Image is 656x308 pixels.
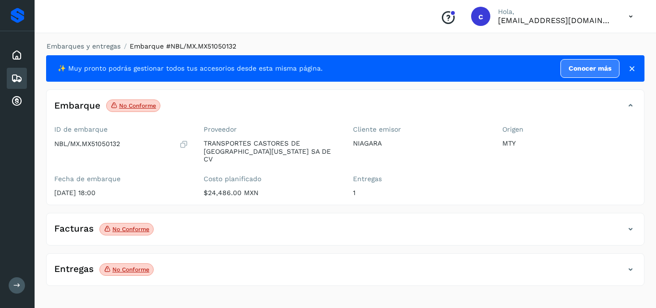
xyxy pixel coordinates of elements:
p: TRANSPORTES CASTORES DE [GEOGRAPHIC_DATA][US_STATE] SA DE CV [204,139,338,163]
label: Fecha de embarque [54,175,188,183]
span: Embarque #NBL/MX.MX51050132 [130,42,236,50]
div: FacturasNo conforme [47,221,644,245]
p: [DATE] 18:00 [54,189,188,197]
div: Cuentas por cobrar [7,91,27,112]
p: NBL/MX.MX51050132 [54,140,120,148]
label: Entregas [353,175,487,183]
label: Proveedor [204,125,338,134]
h4: Entregas [54,264,94,275]
div: Embarques [7,68,27,89]
p: Hola, [498,8,613,16]
a: Conocer más [560,59,620,78]
label: Cliente emisor [353,125,487,134]
p: 1 [353,189,487,197]
div: EmbarqueNo conforme [47,98,644,122]
nav: breadcrumb [46,41,644,51]
label: ID de embarque [54,125,188,134]
label: Costo planificado [204,175,338,183]
p: cuentasespeciales8_met@castores.com.mx [498,16,613,25]
h4: Embarque [54,100,100,111]
div: Inicio [7,45,27,66]
p: No conforme [119,102,156,109]
span: ✨ Muy pronto podrás gestionar todos tus accesorios desde esta misma página. [58,63,323,74]
p: $24,486.00 MXN [204,189,338,197]
p: NIAGARA [353,139,487,148]
p: No conforme [112,226,149,233]
p: MTY [502,139,636,148]
label: Origen [502,125,636,134]
p: No conforme [112,266,149,273]
div: EntregasNo conforme [47,261,644,285]
a: Embarques y entregas [47,42,121,50]
h4: Facturas [54,223,94,234]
